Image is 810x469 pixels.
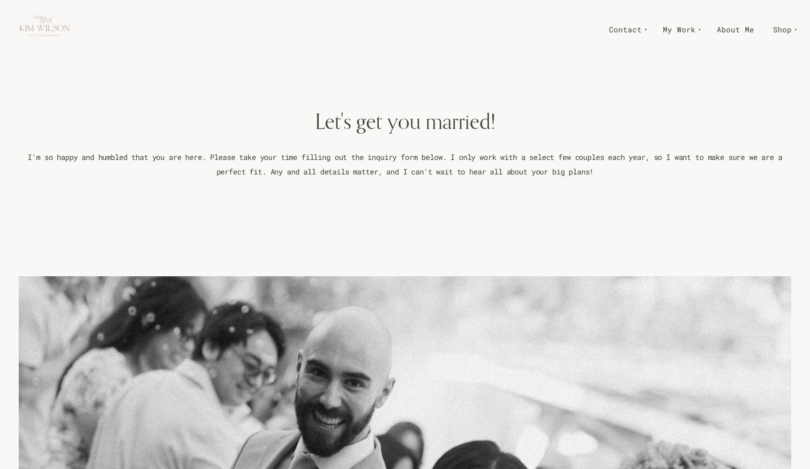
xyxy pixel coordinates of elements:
span: Shop [773,23,792,36]
a: Shop [764,21,803,38]
a: Contact [600,21,653,38]
h1: Let's get you married! [19,107,791,135]
a: My Work [653,21,707,38]
a: About Me [707,21,764,38]
span: Contact [609,23,642,36]
p: I'm so happy and humbled that you are here. Please take your time filling out the inquiry form be... [19,150,791,179]
img: Kim Wilson Photography [19,4,70,55]
span: My Work [663,23,696,36]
